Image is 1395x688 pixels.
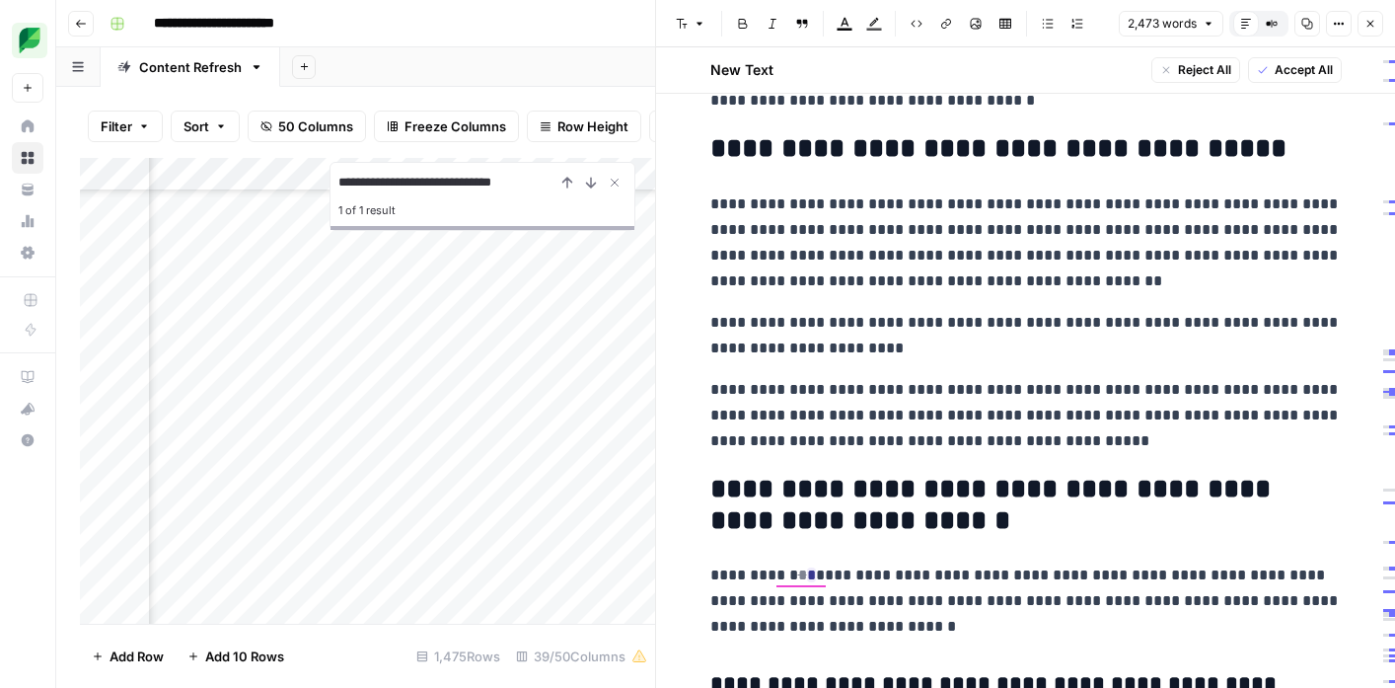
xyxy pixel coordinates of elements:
a: Settings [12,237,43,268]
span: Filter [101,116,132,136]
button: Add Row [80,641,176,672]
h2: New Text [710,60,773,80]
span: Accept All [1275,61,1333,79]
button: Reject All [1151,57,1240,83]
div: 39/50 Columns [508,641,655,672]
button: Help + Support [12,424,43,456]
a: Home [12,111,43,142]
button: Add 10 Rows [176,641,296,672]
button: Row Height [527,111,641,142]
span: Add 10 Rows [205,647,284,666]
span: 2,473 words [1128,15,1197,33]
a: Usage [12,205,43,237]
button: Accept All [1248,57,1342,83]
a: AirOps Academy [12,361,43,393]
span: Sort [184,116,209,136]
button: 2,473 words [1119,11,1223,37]
img: SproutSocial Logo [12,23,47,58]
span: Freeze Columns [404,116,506,136]
button: 50 Columns [248,111,366,142]
div: What's new? [13,394,42,423]
button: Close Search [603,171,626,194]
button: Previous Result [555,171,579,194]
span: Add Row [110,647,164,666]
span: Reject All [1178,61,1231,79]
div: Content Refresh [139,57,242,77]
button: What's new? [12,393,43,424]
a: Your Data [12,174,43,205]
button: Next Result [579,171,603,194]
a: Content Refresh [101,47,280,87]
button: Sort [171,111,240,142]
span: Row Height [557,116,628,136]
button: Freeze Columns [374,111,519,142]
button: Workspace: SproutSocial [12,16,43,65]
button: Filter [88,111,163,142]
div: 1 of 1 result [338,198,626,222]
a: Browse [12,142,43,174]
span: 50 Columns [278,116,353,136]
div: 1,475 Rows [408,641,508,672]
